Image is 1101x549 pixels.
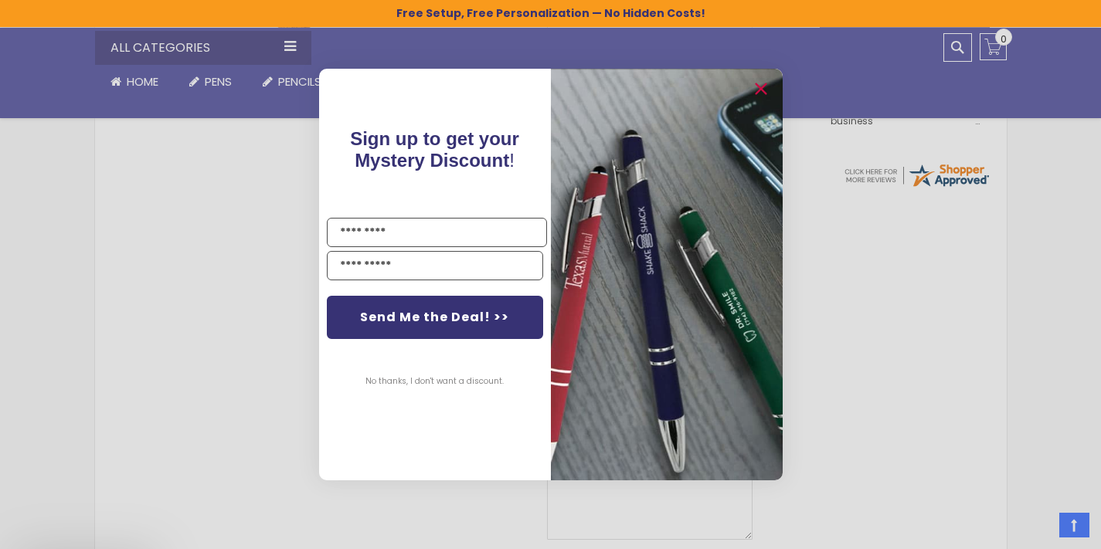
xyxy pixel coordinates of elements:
[551,69,783,480] img: pop-up-image
[350,128,519,171] span: !
[350,128,519,171] span: Sign up to get your Mystery Discount
[749,76,773,101] button: Close dialog
[327,296,543,339] button: Send Me the Deal! >>
[358,362,511,401] button: No thanks, I don't want a discount.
